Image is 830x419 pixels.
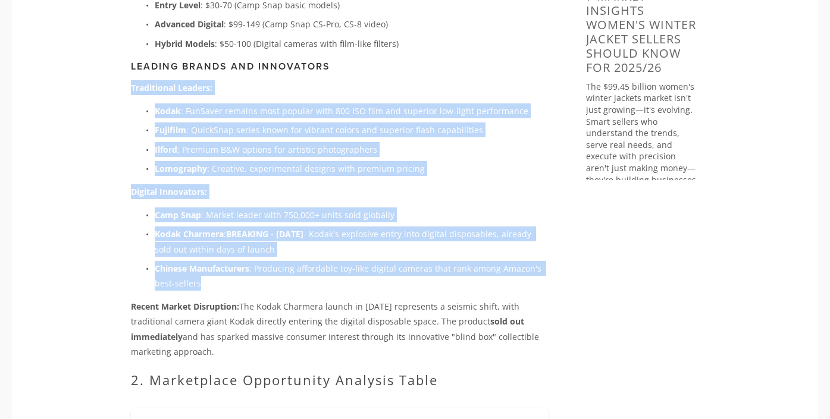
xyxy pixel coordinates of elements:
p: The Kodak Charmera launch in [DATE] represents a seismic shift, with traditional camera giant Kod... [131,299,548,359]
strong: Advanced Digital [155,18,224,30]
p: The $99.45 billion women's winter jackets market isn't just growing—it's evolving. Smart sellers ... [586,81,700,197]
strong: Camp Snap [155,209,201,220]
p: : Premium B&W options for artistic photographers [155,142,548,157]
strong: Traditional Leaders: [131,82,212,93]
strong: sold out immediately [131,316,527,342]
strong: Kodak [155,105,181,116]
p: : FunSaver remains most popular with 800 ISO film and superior low-light performance [155,103,548,118]
h2: 2. Marketplace Opportunity Analysis Table [131,372,548,388]
strong: BREAKING - [DATE] [226,228,303,240]
strong: Chinese Manufacturers [155,263,249,274]
strong: Fujifilm [155,124,186,136]
p: : Market leader with 750,000+ units sold globally [155,207,548,222]
strong: Recent Market Disruption: [131,301,239,312]
p: : QuickSnap series known for vibrant colors and superior flash capabilities [155,122,548,137]
strong: Kodak Charmera [155,228,224,240]
p: : Producing affordable toy-like digital cameras that rank among Amazon's best-sellers [155,261,548,291]
p: : $50-100 (Digital cameras with film-like filters) [155,36,548,51]
p: : $99-149 (Camp Snap CS-Pro, CS-8 video) [155,17,548,31]
strong: Lomography [155,163,207,174]
strong: Ilford [155,144,177,155]
strong: Hybrid Models [155,38,215,49]
p: : Creative, experimental designs with premium pricing [155,161,548,176]
p: : - Kodak's explosive entry into digital disposables, already sold out within days of launch [155,226,548,256]
strong: Digital Innovators: [131,186,207,197]
h3: Leading Brands and Innovators [131,61,548,72]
